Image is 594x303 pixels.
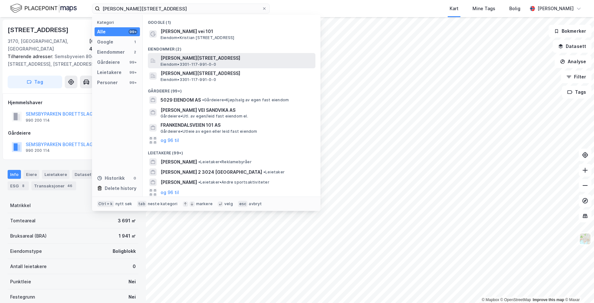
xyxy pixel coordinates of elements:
[8,99,138,106] div: Hjemmelshaver
[10,278,31,286] div: Punktleie
[161,62,216,67] span: Eiendom • 3301-117-991-0-0
[198,159,252,165] span: Leietaker • Reklamebyråer
[263,170,265,174] span: •
[161,114,248,119] span: Gårdeiere • Utl. av egen/leid fast eiendom el.
[132,39,137,44] div: 1
[119,232,136,240] div: 1 941 ㎡
[26,118,50,123] div: 990 200 114
[538,5,574,12] div: [PERSON_NAME]
[148,201,178,206] div: neste kategori
[97,28,106,36] div: Alle
[89,37,138,53] div: [GEOGRAPHIC_DATA], 42/100
[113,247,136,255] div: Boligblokk
[23,170,39,179] div: Eiere
[562,273,594,303] iframe: Chat Widget
[100,4,262,13] input: Søk på adresse, matrikkel, gårdeiere, leietakere eller personer
[161,168,262,176] span: [PERSON_NAME] 2 3024 [GEOGRAPHIC_DATA]
[482,298,499,302] a: Mapbox
[143,145,320,157] div: Leietakere (99+)
[198,180,269,185] span: Leietaker • Andre sportsaktiviteter
[8,170,21,179] div: Info
[562,86,591,98] button: Tags
[549,25,591,37] button: Bokmerker
[97,20,140,25] div: Kategori
[8,76,62,88] button: Tag
[161,28,313,35] span: [PERSON_NAME] vei 101
[129,60,137,65] div: 99+
[553,40,591,53] button: Datasett
[10,247,42,255] div: Eiendomstype
[161,121,313,129] span: FRANKENDALSVEIEN 101 AS
[249,201,262,206] div: avbryt
[161,54,313,62] span: [PERSON_NAME][STREET_ADDRESS]
[238,201,248,207] div: esc
[97,69,122,76] div: Leietakere
[579,233,591,245] img: Z
[561,71,591,83] button: Filter
[10,3,77,14] img: logo.f888ab2527a4732fd821a326f86c7f29.svg
[97,174,125,182] div: Historikk
[161,96,201,104] span: 5029 EIENDOM AS
[8,37,89,53] div: 3170, [GEOGRAPHIC_DATA], [GEOGRAPHIC_DATA]
[20,183,26,189] div: 8
[533,298,564,302] a: Improve this map
[8,54,55,59] span: Tilhørende adresser:
[72,170,96,179] div: Datasett
[10,293,35,301] div: Festegrunn
[10,232,47,240] div: Bruksareal (BRA)
[118,217,136,225] div: 3 691 ㎡
[143,84,320,95] div: Gårdeiere (99+)
[31,181,76,190] div: Transaksjoner
[198,180,200,185] span: •
[161,129,257,134] span: Gårdeiere • Utleie av egen eller leid fast eiendom
[97,38,113,46] div: Google
[10,202,31,209] div: Matrikkel
[97,79,118,86] div: Personer
[129,80,137,85] div: 99+
[161,77,216,82] span: Eiendom • 3301-117-991-0-0
[132,50,137,55] div: 2
[161,189,179,196] button: og 96 til
[97,58,120,66] div: Gårdeiere
[555,55,591,68] button: Analyse
[161,137,179,144] button: og 96 til
[42,170,69,179] div: Leietakere
[263,170,285,175] span: Leietaker
[66,183,74,189] div: 46
[8,181,29,190] div: ESG
[224,201,233,206] div: velg
[132,176,137,181] div: 0
[137,201,147,207] div: tab
[8,25,70,35] div: [STREET_ADDRESS]
[450,5,459,12] div: Kart
[143,15,320,26] div: Google (1)
[97,48,125,56] div: Eiendommer
[129,70,137,75] div: 99+
[115,201,132,206] div: nytt søk
[161,158,197,166] span: [PERSON_NAME]
[202,98,204,102] span: •
[133,263,136,270] div: 0
[161,35,234,40] span: Eiendom • Kristian [STREET_ADDRESS]
[10,217,36,225] div: Tomteareal
[161,106,313,114] span: [PERSON_NAME] VEI SANDVIKA AS
[500,298,531,302] a: OpenStreetMap
[202,98,289,103] span: Gårdeiere • Kjøp/salg av egen fast eiendom
[129,293,136,301] div: Nei
[26,148,50,153] div: 990 200 114
[129,278,136,286] div: Nei
[105,185,136,192] div: Delete history
[509,5,520,12] div: Bolig
[8,129,138,137] div: Gårdeiere
[196,201,213,206] div: markere
[472,5,495,12] div: Mine Tags
[161,70,313,77] span: [PERSON_NAME][STREET_ADDRESS]
[8,53,133,68] div: Semsbyveien 80e, [STREET_ADDRESS], [STREET_ADDRESS]
[129,29,137,34] div: 99+
[10,263,47,270] div: Antall leietakere
[97,201,114,207] div: Ctrl + k
[143,42,320,53] div: Eiendommer (2)
[198,159,200,164] span: •
[161,178,197,186] span: [PERSON_NAME]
